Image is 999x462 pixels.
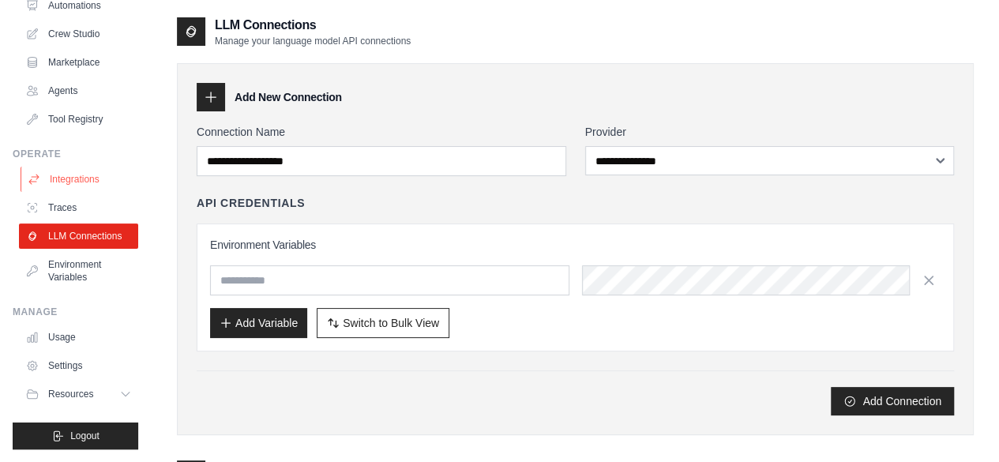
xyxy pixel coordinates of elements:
a: Environment Variables [19,252,138,290]
h2: LLM Connections [215,16,411,35]
p: Manage your language model API connections [215,35,411,47]
a: LLM Connections [19,223,138,249]
button: Switch to Bulk View [317,308,449,338]
a: Marketplace [19,50,138,75]
label: Provider [585,124,955,140]
h4: API Credentials [197,195,305,211]
div: Operate [13,148,138,160]
a: Integrations [21,167,140,192]
h3: Add New Connection [235,89,342,105]
a: Agents [19,78,138,103]
a: Traces [19,195,138,220]
span: Switch to Bulk View [343,315,439,331]
a: Tool Registry [19,107,138,132]
h3: Environment Variables [210,237,941,253]
span: Resources [48,388,93,400]
div: Manage [13,306,138,318]
button: Resources [19,381,138,407]
span: Logout [70,430,100,442]
a: Crew Studio [19,21,138,47]
a: Settings [19,353,138,378]
label: Connection Name [197,124,566,140]
a: Usage [19,325,138,350]
button: Add Connection [831,387,954,415]
button: Logout [13,423,138,449]
button: Add Variable [210,308,307,338]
